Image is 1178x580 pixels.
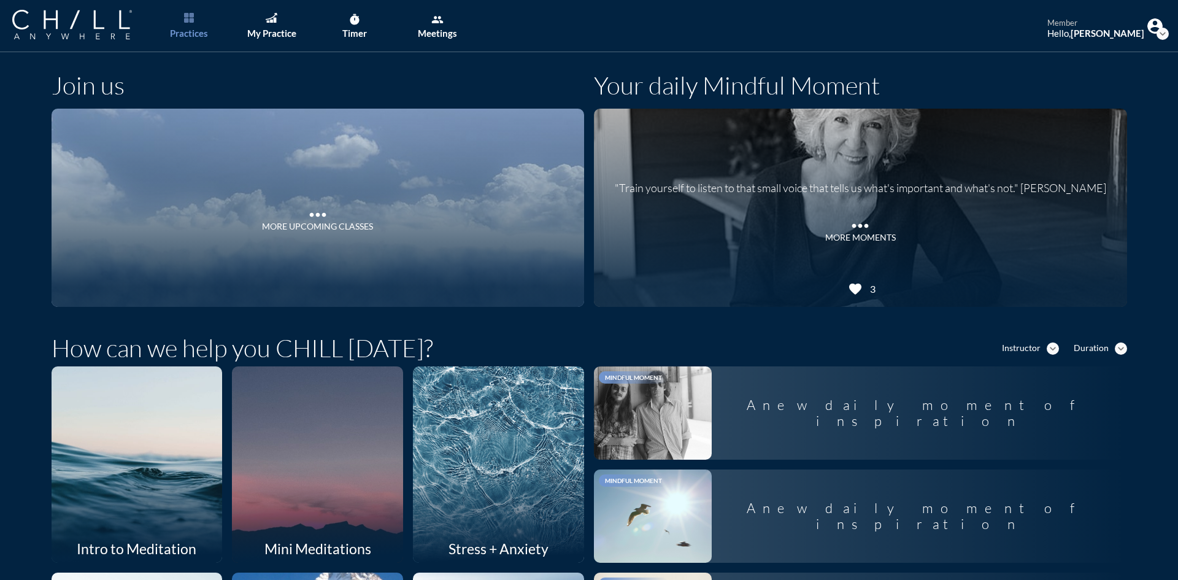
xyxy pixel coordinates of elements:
h1: Join us [52,71,125,100]
div: Instructor [1002,343,1041,354]
i: expand_more [1115,342,1127,355]
span: Mindful Moment [605,374,662,381]
i: favorite [848,282,863,296]
div: Hello, [1047,28,1144,39]
span: Mindful Moment [605,477,662,484]
div: My Practice [247,28,296,39]
div: A new daily moment of inspiration [712,490,1127,543]
div: Duration [1074,343,1109,354]
a: Company Logo [12,10,156,41]
div: MORE MOMENTS [825,233,896,243]
div: "Train yourself to listen to that small voice that tells us what's important and what's not." [PE... [615,172,1106,195]
div: More Upcoming Classes [262,222,373,232]
i: expand_more [1157,28,1169,40]
img: Profile icon [1147,18,1163,34]
div: Stress + Anxiety [413,535,584,563]
div: member [1047,18,1144,28]
i: expand_more [1047,342,1059,355]
div: Mini Meditations [232,535,403,563]
i: timer [348,14,361,26]
h1: How can we help you CHILL [DATE]? [52,333,433,363]
h1: Your daily Mindful Moment [594,71,880,100]
div: Intro to Meditation [52,535,223,563]
div: 3 [866,283,876,295]
i: more_horiz [306,203,330,221]
div: Timer [342,28,367,39]
img: Graph [266,13,277,23]
div: A new daily moment of inspiration [712,387,1127,439]
div: Meetings [418,28,457,39]
i: more_horiz [848,214,872,232]
i: group [431,14,444,26]
img: List [184,13,194,23]
strong: [PERSON_NAME] [1071,28,1144,39]
img: Company Logo [12,10,132,39]
div: Practices [170,28,208,39]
